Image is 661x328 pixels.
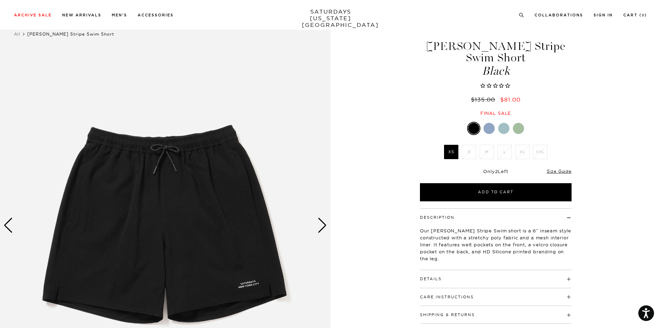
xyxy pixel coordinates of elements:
a: Men's [112,13,127,17]
span: Black [419,65,573,77]
a: Size Guide [547,169,572,174]
span: Rated 0.0 out of 5 stars 0 reviews [419,82,573,90]
button: Care Instructions [420,295,474,299]
h1: [PERSON_NAME] Stripe Swim Short [419,40,573,77]
a: Archive Sale [14,13,52,17]
div: Next slide [318,218,327,233]
a: Collaborations [535,13,583,17]
button: Details [420,277,442,281]
div: Final sale [419,110,573,116]
a: Cart (0) [623,13,647,17]
a: Sign In [594,13,613,17]
del: $135.00 [471,96,498,103]
div: Previous slide [3,218,13,233]
small: 0 [642,14,645,17]
a: New Arrivals [62,13,101,17]
p: Our [PERSON_NAME] Stripe Swim short is a 6” inseam style constructed with a stretchy poly fabric ... [420,227,572,262]
span: [PERSON_NAME] Stripe Swim Short [27,31,114,37]
a: All [14,31,20,37]
a: Accessories [138,13,174,17]
span: $81.00 [500,96,521,103]
span: 2 [495,169,498,174]
button: Shipping & Returns [420,313,475,317]
label: XS [444,145,458,159]
button: Description [420,216,455,219]
button: Add to Cart [420,183,572,201]
div: Only Left [420,169,572,174]
a: SATURDAYS[US_STATE][GEOGRAPHIC_DATA] [302,8,359,28]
